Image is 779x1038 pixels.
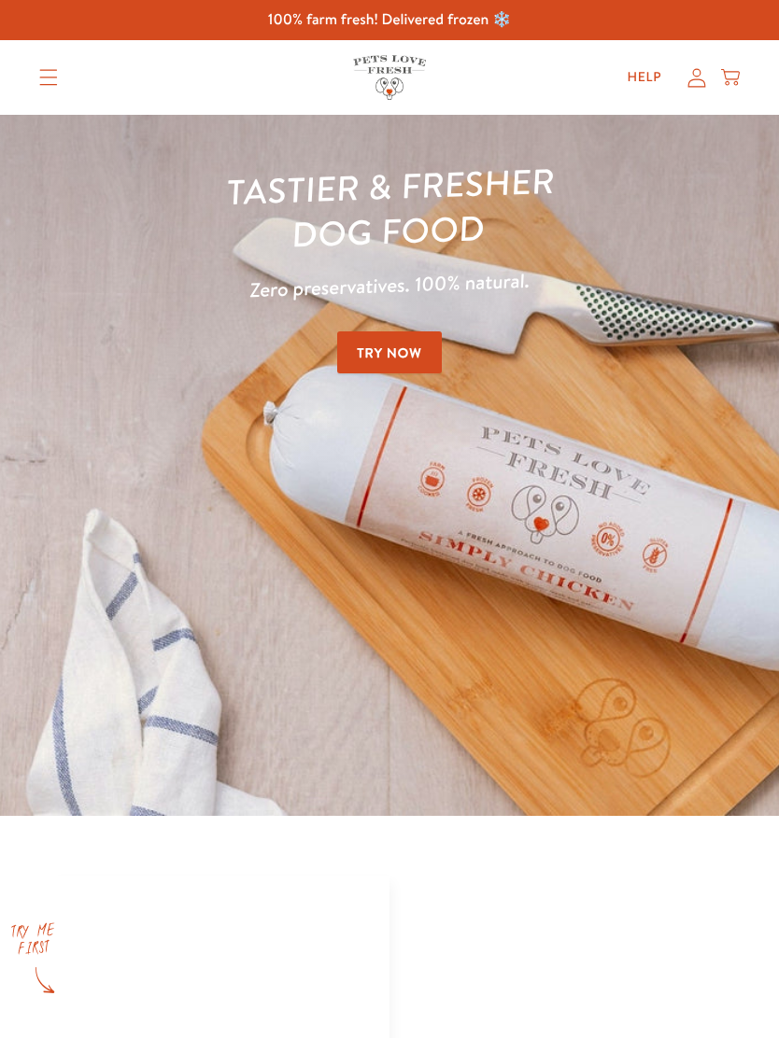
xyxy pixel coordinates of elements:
summary: Translation missing: en.sections.header.menu [24,54,73,101]
h1: Tastier & fresher dog food [36,152,743,266]
a: Try Now [337,331,442,373]
a: Help [613,59,677,96]
img: Pets Love Fresh [353,55,426,99]
p: Zero preservatives. 100% natural. [38,257,741,315]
